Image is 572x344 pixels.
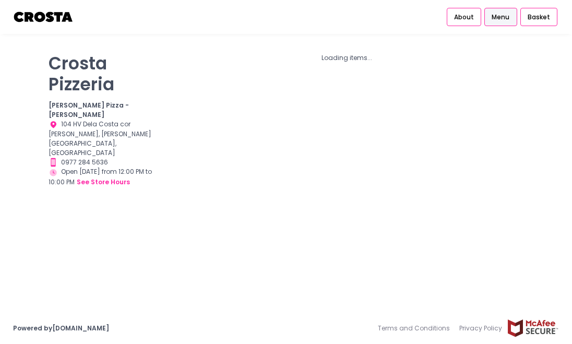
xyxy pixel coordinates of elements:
a: Powered by[DOMAIN_NAME] [13,324,109,333]
span: Menu [492,13,509,22]
div: 104 HV Dela Costa cor [PERSON_NAME], [PERSON_NAME][GEOGRAPHIC_DATA], [GEOGRAPHIC_DATA] [49,120,158,158]
p: Crosta Pizzeria [49,53,158,94]
a: Menu [484,8,517,27]
img: logo [13,8,74,26]
b: [PERSON_NAME] Pizza - [PERSON_NAME] [49,101,129,119]
button: see store hours [76,177,130,187]
img: mcafee-secure [507,319,559,337]
a: Privacy Policy [455,319,507,338]
a: About [447,8,481,27]
a: Terms and Conditions [378,319,455,338]
span: Basket [528,13,550,22]
div: 0977 284 5636 [49,158,158,168]
span: About [454,13,474,22]
div: Loading items... [171,53,523,63]
div: Open [DATE] from 12:00 PM to 10:00 PM [49,167,158,187]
